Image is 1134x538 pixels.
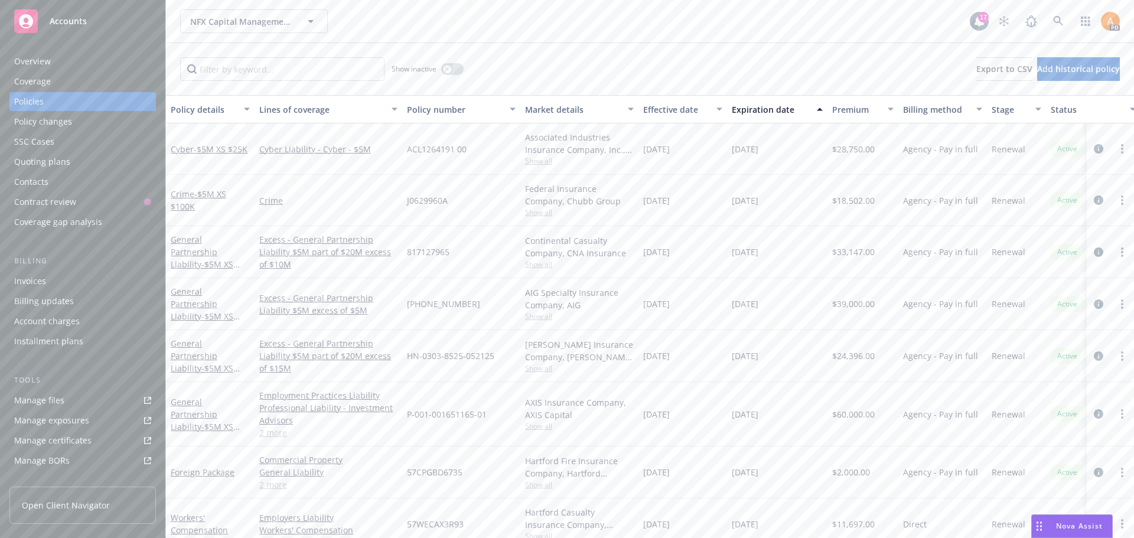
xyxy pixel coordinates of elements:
span: [DATE] [732,246,758,258]
span: $2,000.00 [832,466,870,478]
button: Policy number [402,95,520,123]
a: Cyber [171,144,247,155]
span: $39,000.00 [832,298,875,310]
span: - $5M XS $15M [171,363,240,386]
span: - $5M XS $10M [171,259,240,282]
span: Show all [525,480,634,490]
span: [DATE] [732,466,758,478]
a: Excess - General Partnership Liability $5M part of $20M excess of $10M [259,233,397,270]
span: [DATE] [732,350,758,362]
a: Coverage [9,72,156,91]
span: Manage exposures [9,411,156,430]
div: Quoting plans [14,152,70,171]
a: Manage certificates [9,431,156,450]
button: Expiration date [727,95,827,123]
div: AIG Specialty Insurance Company, AIG [525,286,634,311]
span: $28,750.00 [832,143,875,155]
img: photo [1101,12,1120,31]
a: Crime [171,188,226,212]
span: NFX Capital Management, LLC [190,15,292,28]
span: Agency - Pay in full [903,350,978,362]
span: Renewal [992,194,1025,207]
div: Drag to move [1032,515,1047,537]
span: 57CPGBD6735 [407,466,462,478]
span: [DATE] [732,298,758,310]
div: Associated Industries Insurance Company, Inc., AmTrust Financial Services, RT Specialty Insurance... [525,131,634,156]
span: Show inactive [392,64,436,74]
span: Agency - Pay in full [903,466,978,478]
span: Active [1055,467,1079,478]
a: circleInformation [1091,142,1106,156]
a: 2 more [259,426,397,439]
a: Crime [259,194,397,207]
a: more [1115,407,1129,421]
div: Hartford Fire Insurance Company, Hartford Insurance Group [525,455,634,480]
span: [DATE] [643,194,670,207]
div: Manage certificates [14,431,92,450]
a: Stop snowing [992,9,1016,33]
a: 2 more [259,478,397,491]
div: AXIS Insurance Company, AXIS Capital [525,396,634,421]
span: Open Client Navigator [22,499,110,511]
a: Billing updates [9,292,156,311]
div: Invoices [14,272,46,291]
a: more [1115,245,1129,259]
span: [DATE] [643,143,670,155]
span: Show all [525,259,634,269]
div: Status [1051,103,1123,116]
div: Manage files [14,391,64,410]
span: $18,502.00 [832,194,875,207]
div: Premium [832,103,881,116]
div: Tools [9,374,156,386]
span: Renewal [992,408,1025,420]
a: Overview [9,52,156,71]
span: Agency - Pay in full [903,143,978,155]
a: circleInformation [1091,349,1106,363]
a: Policies [9,92,156,111]
a: Quoting plans [9,152,156,171]
span: $11,697.00 [832,518,875,530]
span: Agency - Pay in full [903,246,978,258]
span: Show all [525,421,634,431]
button: Premium [827,95,898,123]
a: more [1115,193,1129,207]
span: - $5M XS $100K [171,188,226,212]
span: Active [1055,299,1079,309]
a: Manage BORs [9,451,156,470]
a: Installment plans [9,332,156,351]
span: $24,396.00 [832,350,875,362]
button: Policy details [166,95,255,123]
div: Expiration date [732,103,810,116]
div: Summary of insurance [14,471,104,490]
button: Effective date [638,95,727,123]
div: 17 [978,12,989,22]
div: Policy details [171,103,237,116]
a: General Liability [259,466,397,478]
span: [DATE] [732,194,758,207]
a: Workers' Compensation [259,524,397,536]
span: Show all [525,311,634,321]
div: Hartford Casualty Insurance Company, Hartford Insurance Group [525,506,634,531]
a: circleInformation [1091,297,1106,311]
span: $60,000.00 [832,408,875,420]
div: Billing updates [14,292,74,311]
a: more [1115,297,1129,311]
span: Renewal [992,466,1025,478]
span: [DATE] [643,518,670,530]
span: - $5M XS $250K [171,421,240,445]
div: Policy number [407,103,503,116]
span: Export to CSV [976,63,1032,74]
div: Effective date [643,103,709,116]
div: Policies [14,92,44,111]
a: Account charges [9,312,156,331]
span: Nova Assist [1056,521,1103,531]
span: Show all [525,363,634,373]
button: Stage [987,95,1046,123]
button: Add historical policy [1037,57,1120,81]
div: Billing [9,255,156,267]
a: Employers Liability [259,511,397,524]
span: Agency - Pay in full [903,408,978,420]
span: Agency - Pay in full [903,194,978,207]
a: circleInformation [1091,193,1106,207]
span: Agency - Pay in full [903,298,978,310]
